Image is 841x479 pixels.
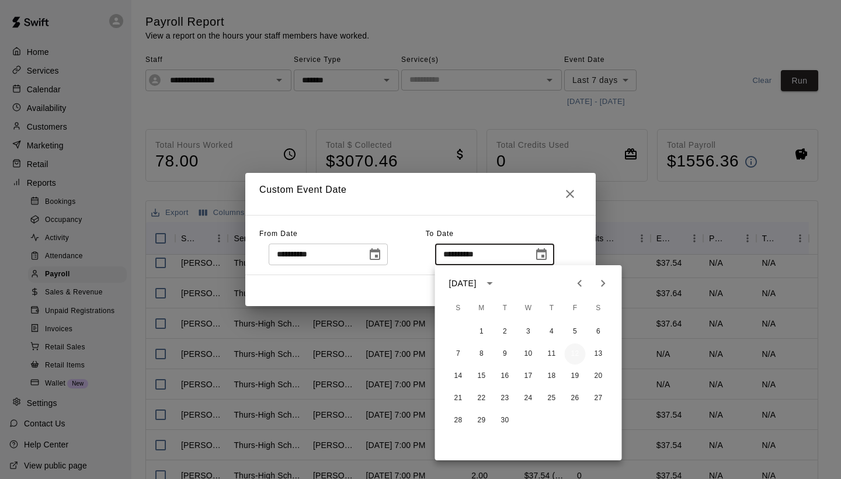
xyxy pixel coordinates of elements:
[363,243,387,266] button: Choose date, selected date is Sep 8, 2025
[565,366,586,387] button: 19
[565,297,586,320] span: Friday
[518,343,539,365] button: 10
[518,366,539,387] button: 17
[495,388,516,409] button: 23
[588,321,609,342] button: 6
[518,321,539,342] button: 3
[448,343,469,365] button: 7
[541,321,562,342] button: 4
[471,297,492,320] span: Monday
[592,272,615,295] button: Next month
[495,343,516,365] button: 9
[541,343,562,365] button: 11
[448,297,469,320] span: Sunday
[568,272,592,295] button: Previous month
[448,410,469,431] button: 28
[558,182,582,206] button: Close
[471,343,492,365] button: 8
[495,366,516,387] button: 16
[565,388,586,409] button: 26
[495,297,516,320] span: Tuesday
[565,321,586,342] button: 5
[518,388,539,409] button: 24
[471,321,492,342] button: 1
[259,230,298,238] span: From Date
[588,388,609,409] button: 27
[449,277,477,290] div: [DATE]
[471,410,492,431] button: 29
[471,388,492,409] button: 22
[588,366,609,387] button: 20
[495,410,516,431] button: 30
[245,173,596,215] h2: Custom Event Date
[541,366,562,387] button: 18
[541,388,562,409] button: 25
[448,366,469,387] button: 14
[518,297,539,320] span: Wednesday
[426,230,454,238] span: To Date
[565,343,586,365] button: 12
[541,297,562,320] span: Thursday
[530,243,553,266] button: Choose date, selected date is Sep 12, 2025
[471,366,492,387] button: 15
[448,388,469,409] button: 21
[588,297,609,320] span: Saturday
[588,343,609,365] button: 13
[495,321,516,342] button: 2
[480,273,500,293] button: calendar view is open, switch to year view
